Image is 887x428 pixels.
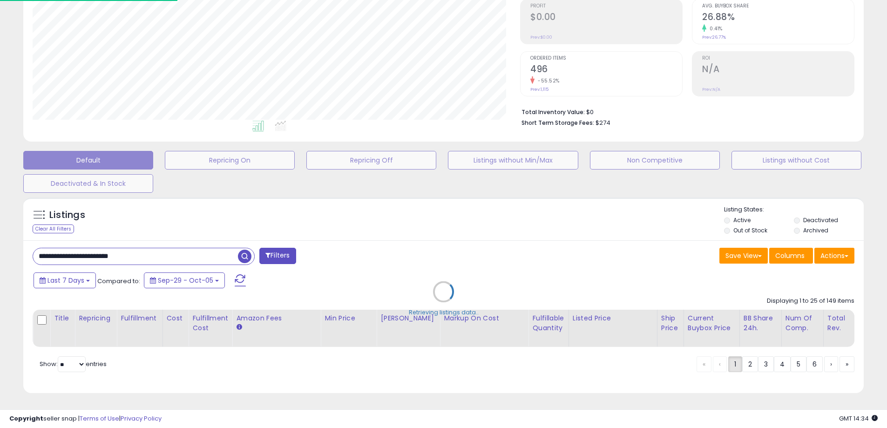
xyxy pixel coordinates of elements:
span: 2025-10-13 14:34 GMT [839,414,878,423]
small: Prev: 26.77% [702,34,726,40]
small: 0.41% [706,25,723,32]
h2: $0.00 [530,12,682,24]
button: Listings without Min/Max [448,151,578,170]
div: seller snap | | [9,414,162,423]
button: Non Competitive [590,151,720,170]
h2: 496 [530,64,682,76]
small: Prev: $0.00 [530,34,552,40]
b: Short Term Storage Fees: [521,119,594,127]
span: Ordered Items [530,56,682,61]
span: ROI [702,56,854,61]
a: Terms of Use [80,414,119,423]
button: Listings without Cost [731,151,861,170]
small: Prev: 1,115 [530,87,548,92]
h2: 26.88% [702,12,854,24]
span: $274 [596,118,610,127]
span: Avg. Buybox Share [702,4,854,9]
h2: N/A [702,64,854,76]
button: Repricing On [165,151,295,170]
button: Default [23,151,153,170]
strong: Copyright [9,414,43,423]
li: $0 [521,106,847,117]
small: -55.52% [535,77,560,84]
button: Deactivated & In Stock [23,174,153,193]
small: Prev: N/A [702,87,720,92]
a: Privacy Policy [121,414,162,423]
b: Total Inventory Value: [521,108,585,116]
span: Profit [530,4,682,9]
div: Retrieving listings data.. [409,308,479,316]
button: Repricing Off [306,151,436,170]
